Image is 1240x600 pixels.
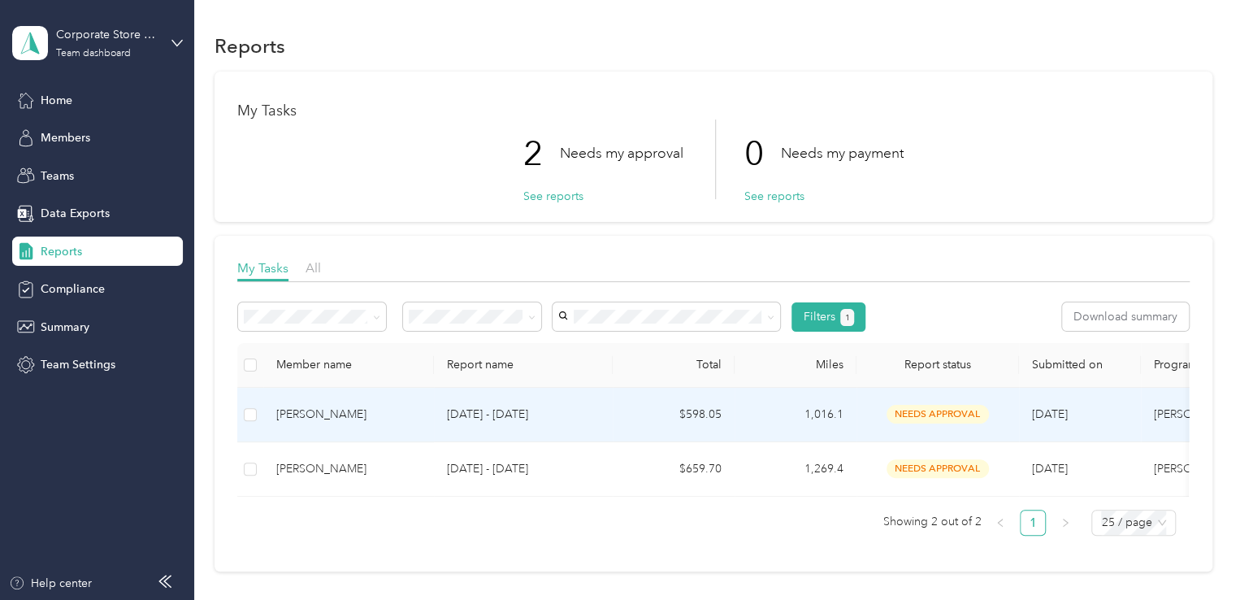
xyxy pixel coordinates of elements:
[447,460,600,478] p: [DATE] - [DATE]
[215,37,285,54] h1: Reports
[1101,511,1166,535] span: 25 / page
[41,205,110,222] span: Data Exports
[523,120,560,188] p: 2
[41,92,72,109] span: Home
[1062,302,1189,331] button: Download summary
[882,510,981,534] span: Showing 2 out of 2
[56,49,131,59] div: Team dashboard
[1032,462,1068,476] span: [DATE]
[613,442,735,497] td: $659.70
[1032,407,1068,421] span: [DATE]
[41,167,74,185] span: Teams
[276,406,421,424] div: [PERSON_NAME]
[306,260,321,276] span: All
[41,356,115,373] span: Team Settings
[887,405,989,424] span: needs approval
[237,260,288,276] span: My Tasks
[626,358,722,372] div: Total
[276,460,421,478] div: [PERSON_NAME]
[1052,510,1078,536] button: right
[1052,510,1078,536] li: Next Page
[1091,510,1176,536] div: Page Size
[41,319,89,336] span: Summary
[276,358,421,372] div: Member name
[1149,509,1240,600] iframe: Everlance-gr Chat Button Frame
[1020,510,1046,536] li: 1
[887,459,989,478] span: needs approval
[781,143,904,163] p: Needs my payment
[560,143,683,163] p: Needs my approval
[9,575,92,592] button: Help center
[995,518,1005,528] span: left
[744,120,781,188] p: 0
[744,188,804,205] button: See reports
[447,406,600,424] p: [DATE] - [DATE]
[613,388,735,442] td: $598.05
[1021,511,1045,535] a: 1
[41,243,82,260] span: Reports
[735,388,856,442] td: 1,016.1
[1060,518,1070,528] span: right
[1019,343,1141,388] th: Submitted on
[434,343,613,388] th: Report name
[263,343,434,388] th: Member name
[41,129,90,146] span: Members
[56,26,158,43] div: Corporate Store Team
[987,510,1013,536] button: left
[845,311,850,325] span: 1
[735,442,856,497] td: 1,269.4
[748,358,843,372] div: Miles
[987,510,1013,536] li: Previous Page
[791,302,865,332] button: Filters1
[840,309,854,326] button: 1
[523,188,583,205] button: See reports
[869,358,1006,372] span: Report status
[41,280,105,298] span: Compliance
[237,102,1190,120] h1: My Tasks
